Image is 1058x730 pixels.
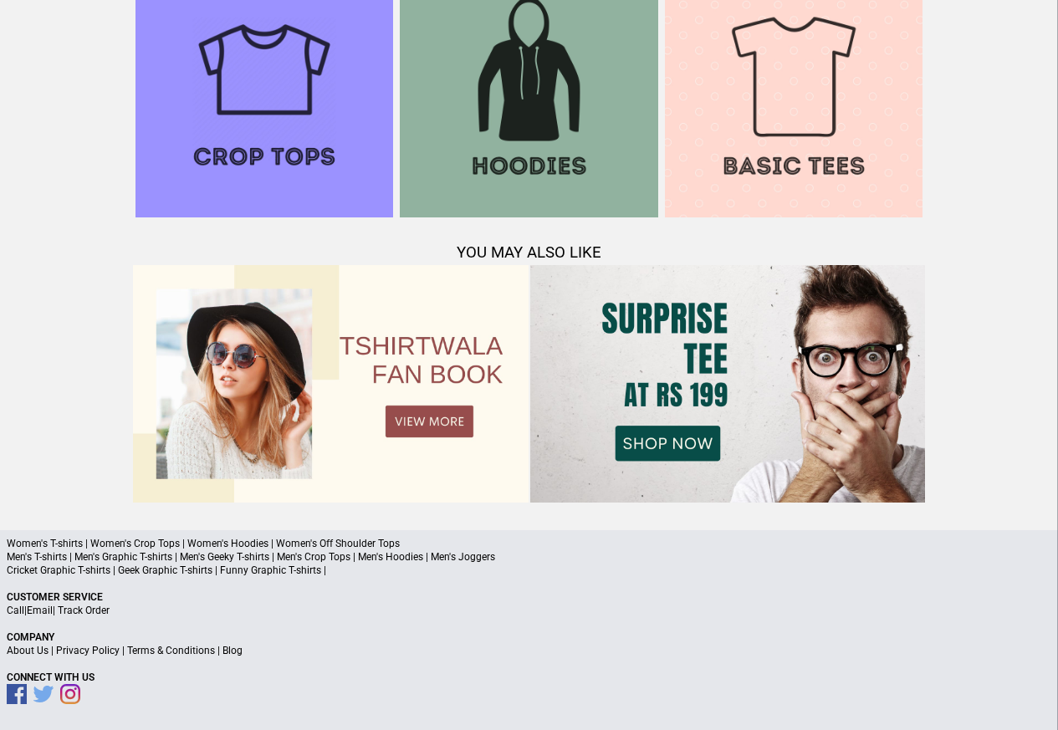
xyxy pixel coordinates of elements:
[7,671,1051,684] p: Connect With Us
[7,630,1051,644] p: Company
[7,644,1051,657] p: | | |
[27,605,53,616] a: Email
[7,604,1051,617] p: | |
[58,605,110,616] a: Track Order
[457,243,601,262] span: YOU MAY ALSO LIKE
[7,605,24,616] a: Call
[222,645,243,656] a: Blog
[7,537,1051,550] p: Women's T-shirts | Women's Crop Tops | Women's Hoodies | Women's Off Shoulder Tops
[7,590,1051,604] p: Customer Service
[7,564,1051,577] p: Cricket Graphic T-shirts | Geek Graphic T-shirts | Funny Graphic T-shirts |
[7,645,49,656] a: About Us
[56,645,120,656] a: Privacy Policy
[127,645,215,656] a: Terms & Conditions
[7,550,1051,564] p: Men's T-shirts | Men's Graphic T-shirts | Men's Geeky T-shirts | Men's Crop Tops | Men's Hoodies ...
